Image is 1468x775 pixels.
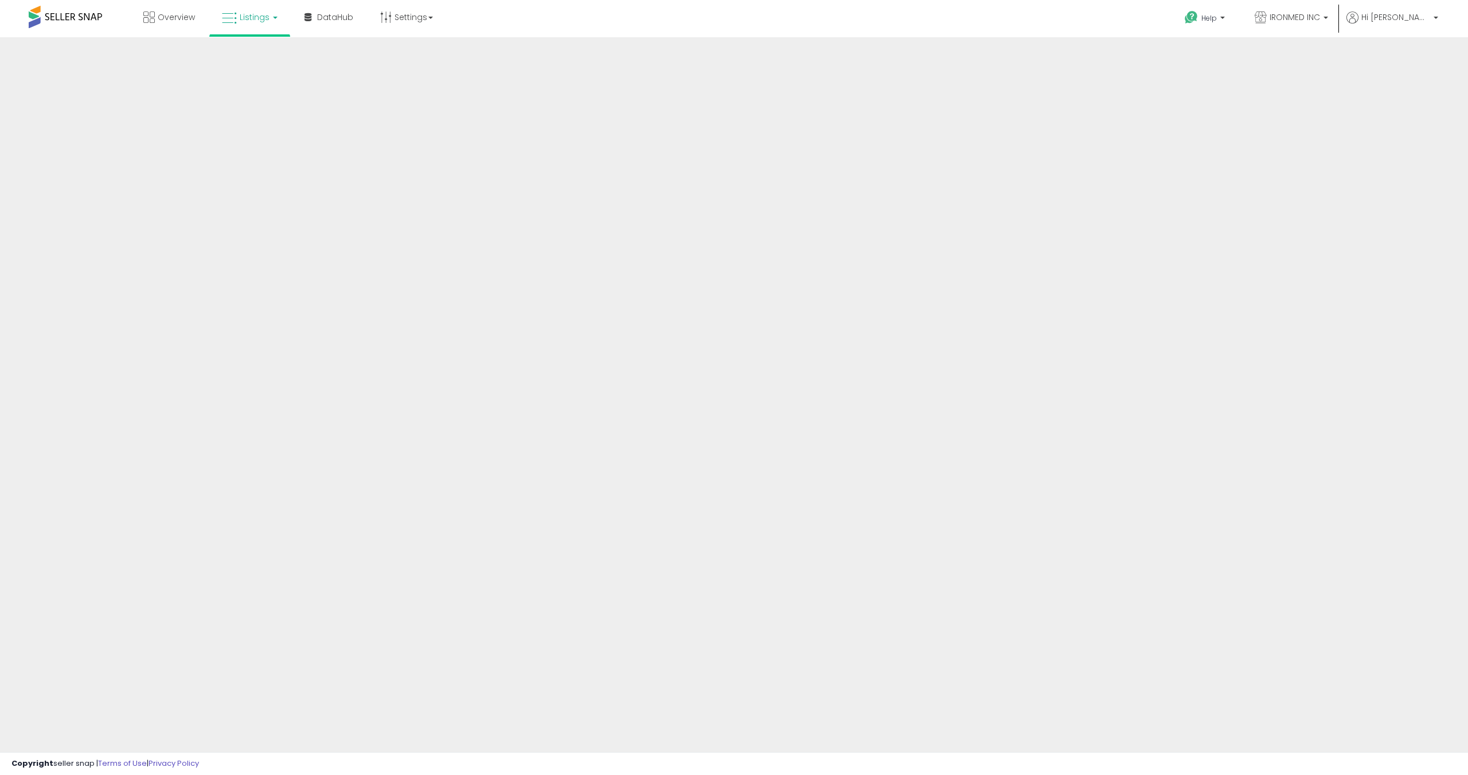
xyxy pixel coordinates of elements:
[1184,10,1198,25] i: Get Help
[1346,11,1438,37] a: Hi [PERSON_NAME]
[1201,13,1217,23] span: Help
[1361,11,1430,23] span: Hi [PERSON_NAME]
[317,11,353,23] span: DataHub
[1270,11,1320,23] span: IRONMED INC
[240,11,270,23] span: Listings
[158,11,195,23] span: Overview
[1176,2,1236,37] a: Help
